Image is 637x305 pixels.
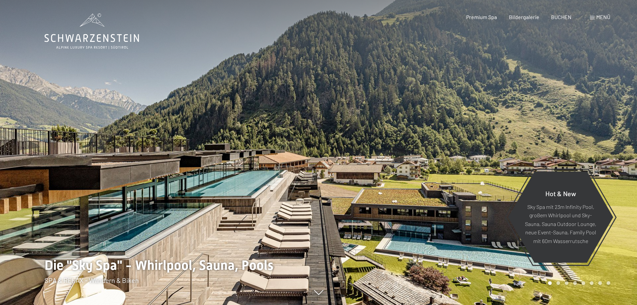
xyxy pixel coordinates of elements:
a: Premium Spa [466,14,497,20]
span: Menü [596,14,610,20]
div: Carousel Page 3 [565,281,568,285]
div: Carousel Page 2 [556,281,560,285]
a: BUCHEN [551,14,571,20]
div: Carousel Page 6 [590,281,594,285]
div: Carousel Pagination [546,281,610,285]
div: Carousel Page 5 [581,281,585,285]
span: Hot & New [545,189,576,197]
a: Hot & New Sky Spa mit 23m Infinity Pool, großem Whirlpool und Sky-Sauna, Sauna Outdoor Lounge, ne... [508,171,614,263]
div: Carousel Page 1 (Current Slide) [548,281,552,285]
div: Carousel Page 8 [607,281,610,285]
div: Carousel Page 4 [573,281,577,285]
a: Bildergalerie [509,14,539,20]
div: Carousel Page 7 [598,281,602,285]
p: Sky Spa mit 23m Infinity Pool, großem Whirlpool und Sky-Sauna, Sauna Outdoor Lounge, neue Event-S... [524,202,597,245]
